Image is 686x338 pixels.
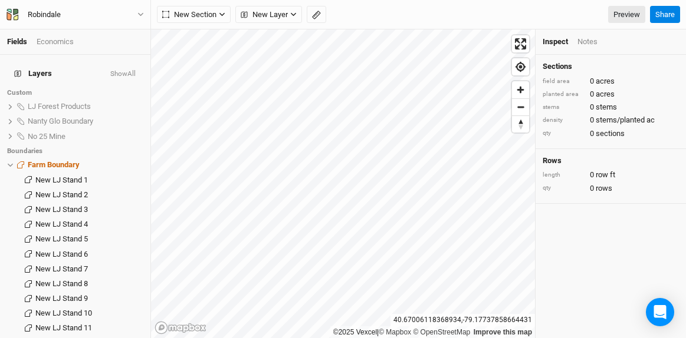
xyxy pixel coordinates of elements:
[35,309,143,318] div: New LJ Stand 10
[577,37,598,47] div: Notes
[543,116,584,125] div: density
[307,6,326,24] button: Shortcut: M
[110,70,136,78] button: ShowAll
[596,89,615,100] span: acres
[543,62,679,71] h4: Sections
[35,250,88,259] span: New LJ Stand 6
[543,76,679,87] div: 0
[333,326,532,338] div: |
[162,9,216,21] span: New Section
[596,115,655,125] span: stems/planted ac
[35,309,92,317] span: New LJ Stand 10
[35,205,88,214] span: New LJ Stand 3
[35,279,88,288] span: New LJ Stand 8
[35,323,92,332] span: New LJ Stand 11
[596,128,625,139] span: sections
[646,298,674,326] div: Open Intercom Messenger
[35,220,88,228] span: New LJ Stand 4
[512,115,529,132] button: Reset bearing to north
[512,35,529,52] button: Enter fullscreen
[543,103,584,112] div: stems
[35,294,88,303] span: New LJ Stand 9
[28,117,143,126] div: Nanty Glo Boundary
[596,183,612,194] span: rows
[235,6,302,24] button: New Layer
[35,205,143,214] div: New LJ Stand 3
[543,89,679,100] div: 0
[35,190,143,200] div: New LJ Stand 2
[596,76,615,87] span: acres
[596,170,615,180] span: row ft
[413,328,470,336] a: OpenStreetMap
[543,77,584,86] div: field area
[543,90,584,99] div: planted area
[543,129,584,138] div: qty
[35,250,143,259] div: New LJ Stand 6
[14,69,52,78] span: Layers
[596,102,617,112] span: stems
[151,29,536,338] canvas: Map
[28,132,143,141] div: No 25 Mine
[35,294,143,303] div: New LJ Stand 9
[35,175,88,184] span: New LJ Stand 1
[35,234,143,244] div: New LJ Stand 5
[543,115,679,125] div: 0
[6,8,145,21] button: Robindale
[543,37,568,47] div: Inspect
[28,160,80,169] span: Farm Boundary
[333,328,377,336] a: ©2025 Vexcel
[390,314,535,326] div: 40.67006118368934 , -79.17737858664431
[543,102,679,112] div: 0
[155,321,206,334] a: Mapbox logo
[28,117,93,125] span: Nanty Glo Boundary
[474,328,532,336] a: Improve this map
[35,264,88,273] span: New LJ Stand 7
[543,184,584,193] div: qty
[241,9,288,21] span: New Layer
[608,6,645,24] a: Preview
[512,99,529,115] span: Zoom out
[512,98,529,115] button: Zoom out
[543,170,679,180] div: 0
[7,37,27,46] a: Fields
[157,6,231,24] button: New Section
[28,9,61,21] div: Robindale
[512,81,529,98] button: Zoom in
[37,37,74,47] div: Economics
[28,102,143,111] div: LJ Forest Products
[650,6,680,24] button: Share
[512,58,529,75] button: Find my location
[379,328,411,336] a: Mapbox
[543,156,679,165] h4: Rows
[28,132,65,141] span: No 25 Mine
[35,190,88,199] span: New LJ Stand 2
[35,220,143,229] div: New LJ Stand 4
[35,323,143,333] div: New LJ Stand 11
[543,128,679,139] div: 0
[35,175,143,185] div: New LJ Stand 1
[35,234,88,243] span: New LJ Stand 5
[35,264,143,274] div: New LJ Stand 7
[28,160,143,170] div: Farm Boundary
[35,279,143,289] div: New LJ Stand 8
[28,102,91,111] span: LJ Forest Products
[543,171,584,180] div: length
[543,183,679,194] div: 0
